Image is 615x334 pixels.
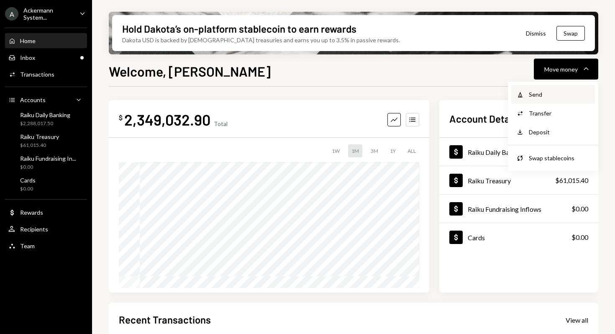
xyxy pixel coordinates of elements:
div: Transactions [20,71,54,78]
a: Raiku Daily Banking$2,288,017.50 [439,138,598,166]
div: 3M [367,144,382,157]
div: Hold Dakota’s on-platform stablecoin to earn rewards [122,22,356,36]
div: Raiku Fundraising In... [20,155,76,162]
a: Raiku Daily Banking$2,288,017.50 [5,109,87,129]
div: Raiku Daily Banking [468,148,525,156]
a: Cards$0.00 [439,223,598,251]
h2: Recent Transactions [119,313,211,326]
div: Cards [468,234,485,242]
a: Raiku Fundraising In...$0.00 [5,152,87,172]
div: Swap stablecoins [529,154,590,162]
a: Inbox [5,50,87,65]
a: Raiku Treasury$61,015.40 [5,131,87,151]
div: $61,015.40 [20,142,59,149]
div: Transfer [529,109,590,118]
div: $0.00 [20,164,76,171]
div: Inbox [20,54,35,61]
div: $0.00 [571,232,588,242]
div: A [5,7,18,21]
a: Raiku Fundraising Inflows$0.00 [439,195,598,223]
div: $0.00 [571,204,588,214]
div: Recipients [20,226,48,233]
a: Rewards [5,205,87,220]
a: Transactions [5,67,87,82]
div: View all [566,316,588,324]
h2: Account Details [449,112,520,126]
div: 1M [348,144,362,157]
div: Deposit [529,128,590,136]
a: Cards$0.00 [5,174,87,194]
div: Rewards [20,209,43,216]
div: $61,015.40 [555,175,588,185]
div: Raiku Daily Banking [20,111,70,118]
a: View all [566,315,588,324]
a: Team [5,238,87,253]
h1: Welcome, [PERSON_NAME] [109,63,271,80]
div: Raiku Fundraising Inflows [468,205,541,213]
div: Dakota USD is backed by [DEMOGRAPHIC_DATA] treasuries and earns you up to 3.5% in passive rewards. [122,36,400,44]
div: Send [529,90,590,99]
a: Raiku Treasury$61,015.40 [439,166,598,194]
div: Cards [20,177,36,184]
a: Home [5,33,87,48]
button: Move money [534,59,598,80]
button: Swap [556,26,585,41]
button: Dismiss [515,23,556,43]
div: Home [20,37,36,44]
div: 2,349,032.90 [124,110,210,129]
div: $2,288,017.50 [20,120,70,127]
div: ALL [404,144,419,157]
div: Accounts [20,96,46,103]
div: Team [20,242,35,249]
div: Move money [544,65,578,74]
div: 1Y [387,144,399,157]
a: Accounts [5,92,87,107]
div: $0.00 [20,185,36,193]
div: Raiku Treasury [468,177,511,185]
a: Recipients [5,221,87,236]
div: Total [214,120,228,127]
div: 1W [328,144,343,157]
div: Ackermann System... [23,7,73,21]
div: Raiku Treasury [20,133,59,140]
div: $ [119,113,123,122]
